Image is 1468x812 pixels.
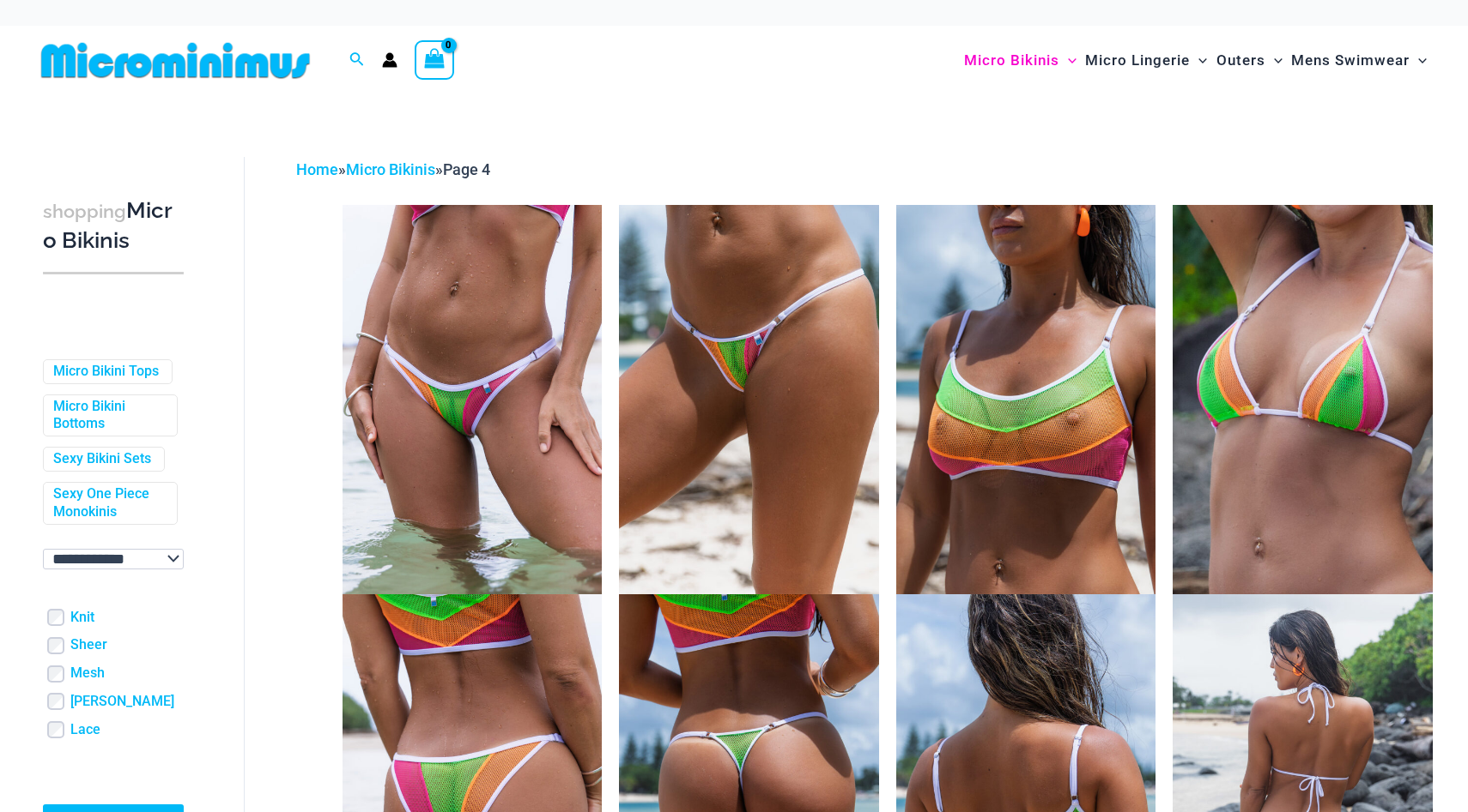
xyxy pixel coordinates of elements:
a: Account icon link [382,52,397,68]
span: » » [296,160,490,178]
span: Mens Swimwear [1291,39,1410,82]
span: Page 4 [443,160,490,178]
a: OutersMenu ToggleMenu Toggle [1212,34,1287,87]
img: MM SHOP LOGO FLAT [34,41,317,80]
span: Menu Toggle [1265,39,1283,82]
span: Micro Lingerie [1085,39,1190,82]
span: Outers [1216,39,1265,82]
a: Micro LingerieMenu ToggleMenu Toggle [1081,34,1211,87]
nav: Site Navigation [957,32,1434,89]
span: Menu Toggle [1059,39,1077,82]
a: Sexy One Piece Monokinis [53,485,164,521]
a: Lace [70,721,100,739]
a: Mesh [70,665,105,683]
h3: Micro Bikinis [43,196,184,256]
a: Micro Bikinis [346,160,435,178]
select: wpc-taxonomy-pa_color-745982 [43,549,184,569]
img: Reckless Mesh High Voltage 296 Cheeky 01 [343,205,603,594]
img: Reckless Mesh High Voltage 466 Thong 01 [619,205,879,594]
span: Menu Toggle [1190,39,1207,82]
a: Micro BikinisMenu ToggleMenu Toggle [960,34,1081,87]
span: Menu Toggle [1410,39,1427,82]
img: Reckless Mesh High Voltage 3480 Crop Top 01 [896,205,1156,594]
a: Sheer [70,636,107,654]
span: Micro Bikinis [964,39,1059,82]
a: Home [296,160,338,178]
a: Knit [70,609,94,627]
a: Search icon link [349,50,365,71]
a: View Shopping Cart, empty [415,40,454,80]
img: Reckless Mesh High Voltage 306 Tri Top 01 [1173,205,1433,594]
a: Micro Bikini Bottoms [53,398,164,434]
a: Micro Bikini Tops [53,363,159,381]
a: Mens SwimwearMenu ToggleMenu Toggle [1287,34,1431,87]
span: shopping [43,201,126,222]
a: Sexy Bikini Sets [53,450,151,468]
a: [PERSON_NAME] [70,693,174,711]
